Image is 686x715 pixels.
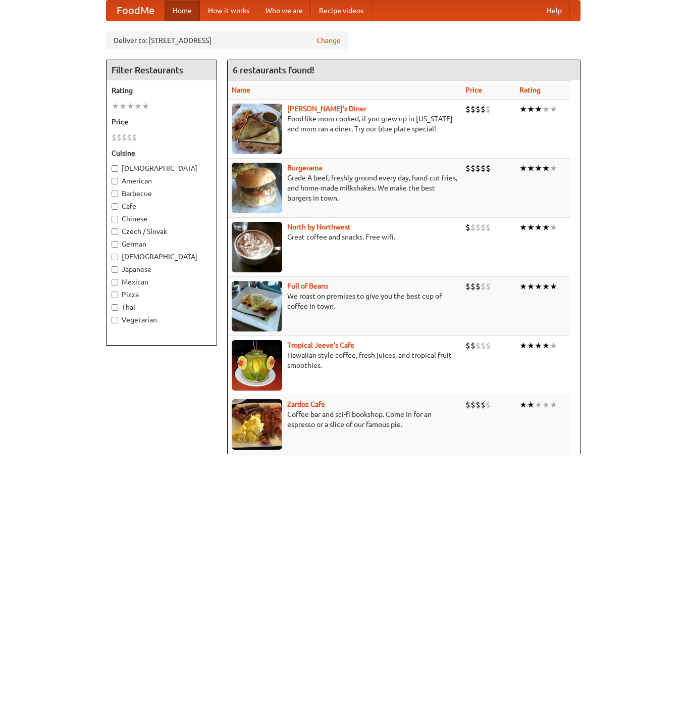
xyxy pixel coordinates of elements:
[465,86,482,94] a: Price
[232,222,282,272] img: north.jpg
[112,165,118,172] input: [DEMOGRAPHIC_DATA]
[542,163,550,174] li: ★
[112,214,212,224] label: Chinese
[287,282,328,290] b: Full of Beans
[481,104,486,115] li: $
[316,35,341,45] a: Change
[535,399,542,410] li: ★
[535,281,542,292] li: ★
[535,340,542,351] li: ★
[287,105,366,113] a: [PERSON_NAME]'s Diner
[470,163,476,174] li: $
[470,340,476,351] li: $
[527,104,535,115] li: ★
[542,222,550,233] li: ★
[232,409,457,430] p: Coffee bar and sci-fi bookshop. Come in for an espresso or a slice of our famous pie.
[112,163,212,173] label: [DEMOGRAPHIC_DATA]
[476,222,481,233] li: $
[465,340,470,351] li: $
[107,60,217,80] h4: Filter Restaurants
[112,317,118,323] input: Vegetarian
[519,340,527,351] li: ★
[470,281,476,292] li: $
[107,1,165,21] a: FoodMe
[112,264,212,274] label: Japanese
[481,163,486,174] li: $
[233,65,314,75] ng-pluralize: 6 restaurants found!
[476,163,481,174] li: $
[481,340,486,351] li: $
[257,1,311,21] a: Who we are
[112,239,212,249] label: German
[486,163,491,174] li: $
[112,148,212,158] h5: Cuisine
[112,279,118,285] input: Mexican
[481,222,486,233] li: $
[519,163,527,174] li: ★
[232,163,282,213] img: burgerama.jpg
[132,132,137,143] li: $
[232,291,457,311] p: We roast on premises to give you the best cup of coffee in town.
[527,399,535,410] li: ★
[481,399,486,410] li: $
[486,399,491,410] li: $
[311,1,372,21] a: Recipe videos
[142,101,149,112] li: ★
[165,1,200,21] a: Home
[122,132,127,143] li: $
[112,85,212,96] h5: Rating
[550,163,557,174] li: ★
[112,302,212,312] label: Thai
[486,340,491,351] li: $
[542,281,550,292] li: ★
[535,104,542,115] li: ★
[287,400,325,408] b: Zardoz Cafe
[112,304,118,311] input: Thai
[232,104,282,154] img: sallys.jpg
[465,399,470,410] li: $
[232,173,457,203] p: Grade A beef, freshly ground every day, hand-cut fries, and home-made milkshakes. We make the bes...
[542,399,550,410] li: ★
[465,104,470,115] li: $
[465,281,470,292] li: $
[542,104,550,115] li: ★
[550,104,557,115] li: ★
[465,222,470,233] li: $
[112,188,212,199] label: Barbecue
[287,164,322,172] a: Burgerama
[112,254,118,260] input: [DEMOGRAPHIC_DATA]
[519,399,527,410] li: ★
[486,281,491,292] li: $
[486,104,491,115] li: $
[519,86,541,94] a: Rating
[232,340,282,391] img: jeeves.jpg
[481,281,486,292] li: $
[112,226,212,236] label: Czech / Slovak
[112,290,212,300] label: Pizza
[112,266,118,273] input: Japanese
[119,101,127,112] li: ★
[476,399,481,410] li: $
[470,399,476,410] li: $
[476,281,481,292] li: $
[112,178,118,184] input: American
[535,163,542,174] li: ★
[112,216,118,222] input: Chinese
[232,114,457,134] p: Food like mom cooked, if you grew up in [US_STATE] and mom ran a diner. Try our blue plate special!
[539,1,570,21] a: Help
[112,132,117,143] li: $
[527,163,535,174] li: ★
[112,292,118,298] input: Pizza
[519,104,527,115] li: ★
[112,190,118,197] input: Barbecue
[486,222,491,233] li: $
[287,223,351,231] a: North by Northwest
[287,341,354,349] a: Tropical Jeeve's Cafe
[112,117,212,127] h5: Price
[535,222,542,233] li: ★
[112,315,212,325] label: Vegetarian
[476,104,481,115] li: $
[232,399,282,450] img: zardoz.jpg
[112,101,119,112] li: ★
